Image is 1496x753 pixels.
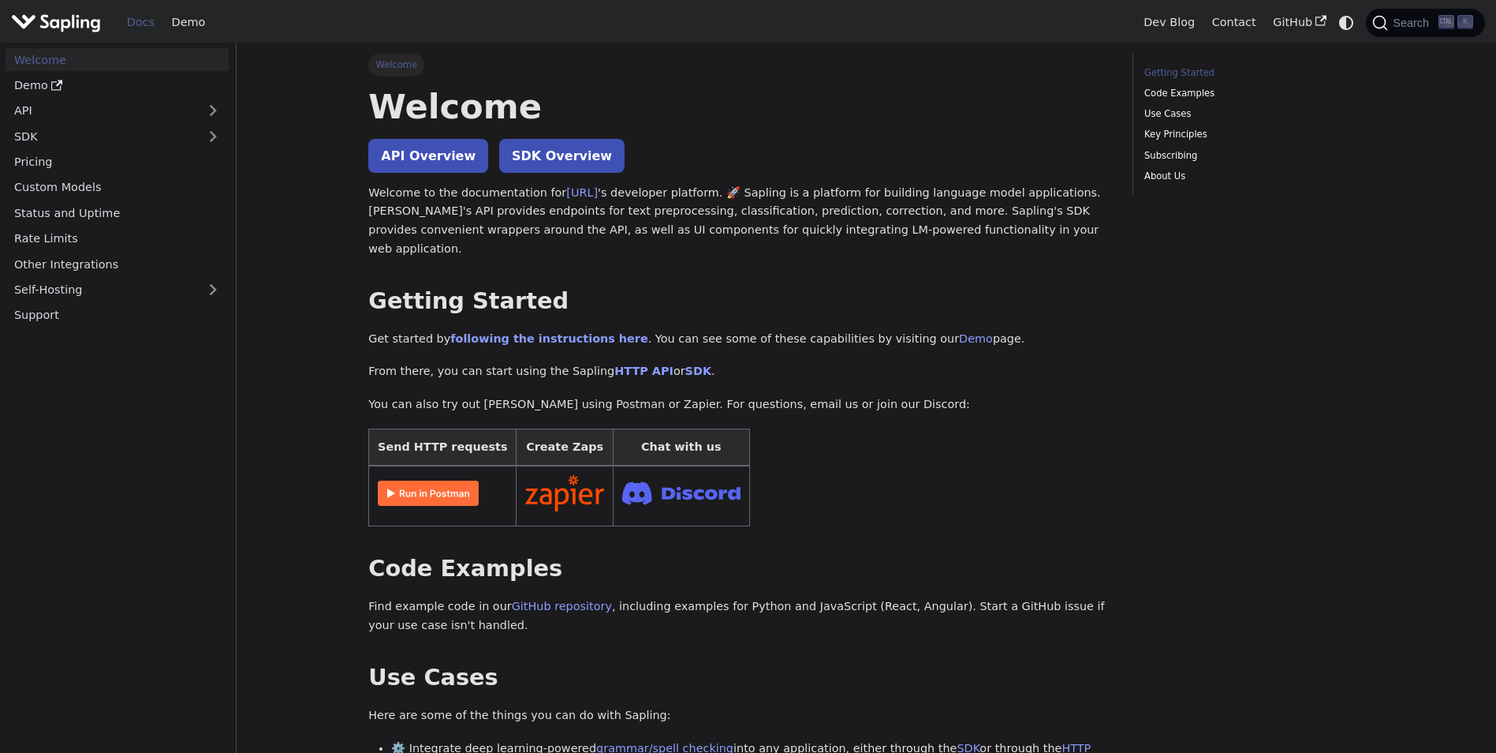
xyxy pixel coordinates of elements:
[6,279,229,302] a: Self-Hosting
[11,11,101,34] img: Sapling.ai
[378,481,479,506] img: Run in Postman
[6,304,229,327] a: Support
[368,54,1110,76] nav: Breadcrumbs
[525,475,604,511] img: Connect in Zapier
[6,201,229,224] a: Status and Uptime
[368,706,1110,725] p: Here are some of the things you can do with Sapling:
[499,139,625,173] a: SDK Overview
[613,429,749,466] th: Chat with us
[1457,15,1473,29] kbd: K
[6,125,197,148] a: SDK
[6,151,229,174] a: Pricing
[685,365,711,377] a: SDK
[1135,10,1203,35] a: Dev Blog
[959,332,993,345] a: Demo
[368,184,1110,259] p: Welcome to the documentation for 's developer platform. 🚀 Sapling is a platform for building lang...
[1388,17,1438,29] span: Search
[1144,127,1358,142] a: Key Principles
[368,287,1110,316] h2: Getting Started
[512,600,612,613] a: GitHub repository
[6,176,229,199] a: Custom Models
[368,664,1110,692] h2: Use Cases
[369,429,517,466] th: Send HTTP requests
[6,99,197,122] a: API
[517,429,614,466] th: Create Zaps
[1144,107,1358,122] a: Use Cases
[614,365,673,377] a: HTTP API
[368,54,424,76] span: Welcome
[368,555,1110,583] h2: Code Examples
[566,186,598,199] a: [URL]
[1264,10,1334,35] a: GitHub
[368,598,1110,635] p: Find example code in our , including examples for Python and JavaScript (React, Angular). Start a...
[1144,86,1358,101] a: Code Examples
[1335,11,1358,34] button: Switch between dark and light mode (currently system mode)
[6,74,229,97] a: Demo
[622,477,741,509] img: Join Discord
[368,85,1110,128] h1: Welcome
[6,227,229,250] a: Rate Limits
[1366,9,1484,37] button: Search (Ctrl+K)
[197,125,229,148] button: Expand sidebar category 'SDK'
[197,99,229,122] button: Expand sidebar category 'API'
[1144,148,1358,163] a: Subscribing
[368,330,1110,349] p: Get started by . You can see some of these capabilities by visiting our page.
[1203,10,1265,35] a: Contact
[450,332,647,345] a: following the instructions here
[368,395,1110,414] p: You can also try out [PERSON_NAME] using Postman or Zapier. For questions, email us or join our D...
[6,48,229,71] a: Welcome
[368,362,1110,381] p: From there, you can start using the Sapling or .
[6,253,229,275] a: Other Integrations
[118,10,163,35] a: Docs
[11,11,106,34] a: Sapling.ai
[1144,169,1358,184] a: About Us
[163,10,214,35] a: Demo
[368,139,488,173] a: API Overview
[1144,66,1358,81] a: Getting Started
